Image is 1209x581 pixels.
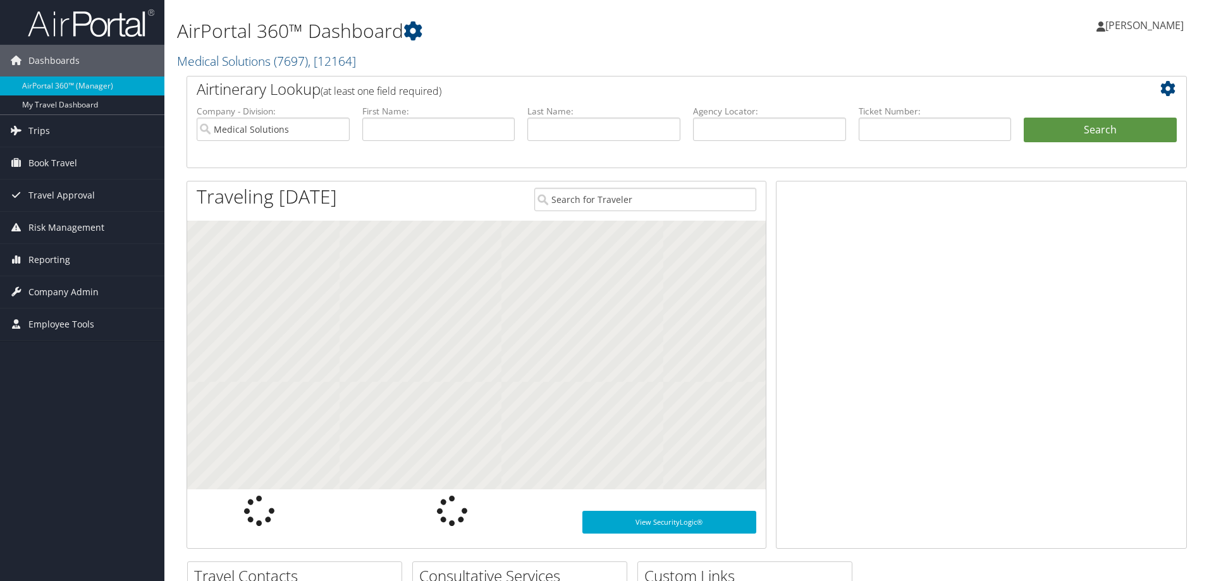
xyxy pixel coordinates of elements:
a: View SecurityLogic® [582,511,756,534]
span: Reporting [28,244,70,276]
a: Medical Solutions [177,52,356,70]
label: Agency Locator: [693,105,846,118]
h2: Airtinerary Lookup [197,78,1093,100]
label: First Name: [362,105,515,118]
h1: Traveling [DATE] [197,183,337,210]
span: Employee Tools [28,309,94,340]
button: Search [1024,118,1177,143]
span: Company Admin [28,276,99,308]
img: airportal-logo.png [28,8,154,38]
span: Trips [28,115,50,147]
span: , [ 12164 ] [308,52,356,70]
a: [PERSON_NAME] [1096,6,1196,44]
span: [PERSON_NAME] [1105,18,1184,32]
span: ( 7697 ) [274,52,308,70]
h1: AirPortal 360™ Dashboard [177,18,857,44]
span: Risk Management [28,212,104,243]
input: Search for Traveler [534,188,756,211]
span: Dashboards [28,45,80,76]
label: Ticket Number: [859,105,1012,118]
span: Book Travel [28,147,77,179]
label: Last Name: [527,105,680,118]
span: (at least one field required) [321,84,441,98]
label: Company - Division: [197,105,350,118]
span: Travel Approval [28,180,95,211]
